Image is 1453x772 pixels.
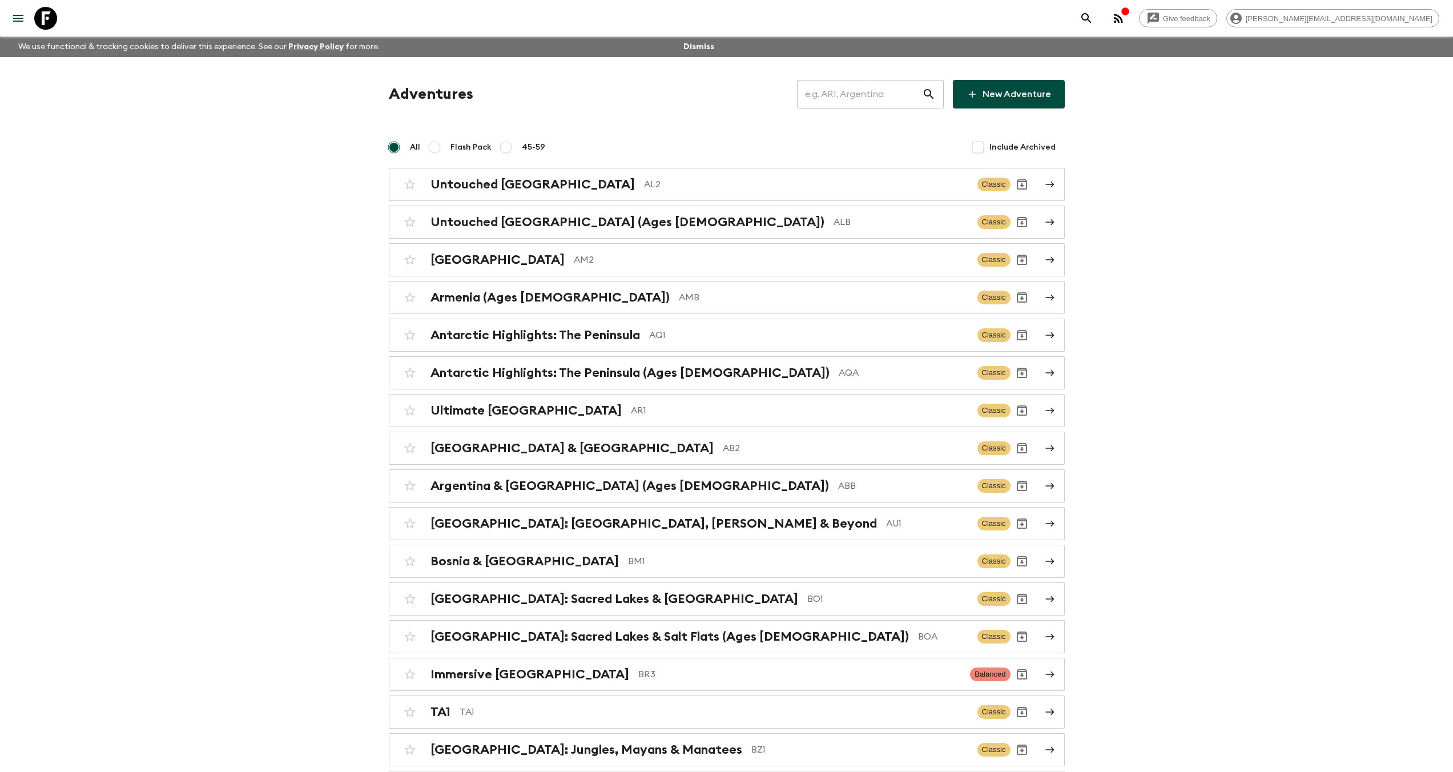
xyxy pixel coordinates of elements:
[430,629,909,644] h2: [GEOGRAPHIC_DATA]: Sacred Lakes & Salt Flats (Ages [DEMOGRAPHIC_DATA])
[389,545,1065,578] a: Bosnia & [GEOGRAPHIC_DATA]BM1ClassicArchive
[1075,7,1098,30] button: search adventures
[389,507,1065,540] a: [GEOGRAPHIC_DATA]: [GEOGRAPHIC_DATA], [PERSON_NAME] & BeyondAU1ClassicArchive
[389,83,473,106] h1: Adventures
[1011,588,1033,610] button: Archive
[430,667,629,682] h2: Immersive [GEOGRAPHIC_DATA]
[751,743,968,757] p: BZ1
[430,554,619,569] h2: Bosnia & [GEOGRAPHIC_DATA]
[389,469,1065,502] a: Argentina & [GEOGRAPHIC_DATA] (Ages [DEMOGRAPHIC_DATA])ABBClassicArchive
[977,215,1011,229] span: Classic
[1226,9,1439,27] div: [PERSON_NAME][EMAIL_ADDRESS][DOMAIN_NAME]
[389,206,1065,239] a: Untouched [GEOGRAPHIC_DATA] (Ages [DEMOGRAPHIC_DATA])ALBClassicArchive
[430,592,798,606] h2: [GEOGRAPHIC_DATA]: Sacred Lakes & [GEOGRAPHIC_DATA]
[1011,437,1033,460] button: Archive
[389,695,1065,729] a: TA1TA1ClassicArchive
[977,291,1011,304] span: Classic
[430,252,565,267] h2: [GEOGRAPHIC_DATA]
[977,404,1011,417] span: Classic
[631,404,968,417] p: AR1
[1011,475,1033,497] button: Archive
[644,178,968,191] p: AL2
[410,142,420,153] span: All
[797,78,922,110] input: e.g. AR1, Argentina
[977,592,1011,606] span: Classic
[430,441,714,456] h2: [GEOGRAPHIC_DATA] & [GEOGRAPHIC_DATA]
[288,43,344,51] a: Privacy Policy
[1011,738,1033,761] button: Archive
[389,356,1065,389] a: Antarctic Highlights: The Peninsula (Ages [DEMOGRAPHIC_DATA])AQAClassicArchive
[1011,625,1033,648] button: Archive
[977,743,1011,757] span: Classic
[1011,173,1033,196] button: Archive
[389,582,1065,616] a: [GEOGRAPHIC_DATA]: Sacred Lakes & [GEOGRAPHIC_DATA]BO1ClassicArchive
[389,658,1065,691] a: Immersive [GEOGRAPHIC_DATA]BR3BalancedArchive
[430,177,635,192] h2: Untouched [GEOGRAPHIC_DATA]
[389,319,1065,352] a: Antarctic Highlights: The PeninsulaAQ1ClassicArchive
[970,668,1010,681] span: Balanced
[977,253,1011,267] span: Classic
[977,554,1011,568] span: Classic
[977,366,1011,380] span: Classic
[1157,14,1217,23] span: Give feedback
[430,403,622,418] h2: Ultimate [GEOGRAPHIC_DATA]
[977,705,1011,719] span: Classic
[1011,399,1033,422] button: Archive
[1011,248,1033,271] button: Archive
[834,215,968,229] p: ALB
[460,705,968,719] p: TA1
[389,281,1065,314] a: Armenia (Ages [DEMOGRAPHIC_DATA])AMBClassicArchive
[681,39,717,55] button: Dismiss
[1011,512,1033,535] button: Archive
[1139,9,1217,27] a: Give feedback
[389,394,1065,427] a: Ultimate [GEOGRAPHIC_DATA]AR1ClassicArchive
[977,328,1011,342] span: Classic
[977,479,1011,493] span: Classic
[430,479,829,493] h2: Argentina & [GEOGRAPHIC_DATA] (Ages [DEMOGRAPHIC_DATA])
[389,620,1065,653] a: [GEOGRAPHIC_DATA]: Sacred Lakes & Salt Flats (Ages [DEMOGRAPHIC_DATA])BOAClassicArchive
[1011,211,1033,234] button: Archive
[1011,663,1033,686] button: Archive
[389,243,1065,276] a: [GEOGRAPHIC_DATA]AM2ClassicArchive
[1011,701,1033,723] button: Archive
[977,517,1011,530] span: Classic
[574,253,968,267] p: AM2
[430,516,877,531] h2: [GEOGRAPHIC_DATA]: [GEOGRAPHIC_DATA], [PERSON_NAME] & Beyond
[807,592,968,606] p: BO1
[522,142,545,153] span: 45-59
[1011,361,1033,384] button: Archive
[389,733,1065,766] a: [GEOGRAPHIC_DATA]: Jungles, Mayans & ManateesBZ1ClassicArchive
[1011,286,1033,309] button: Archive
[723,441,968,455] p: AB2
[977,178,1011,191] span: Classic
[430,328,640,343] h2: Antarctic Highlights: The Peninsula
[7,7,30,30] button: menu
[977,630,1011,644] span: Classic
[389,432,1065,465] a: [GEOGRAPHIC_DATA] & [GEOGRAPHIC_DATA]AB2ClassicArchive
[839,366,968,380] p: AQA
[430,365,830,380] h2: Antarctic Highlights: The Peninsula (Ages [DEMOGRAPHIC_DATA])
[886,517,968,530] p: AU1
[649,328,968,342] p: AQ1
[1239,14,1439,23] span: [PERSON_NAME][EMAIL_ADDRESS][DOMAIN_NAME]
[977,441,1011,455] span: Classic
[989,142,1056,153] span: Include Archived
[918,630,968,644] p: BOA
[953,80,1065,108] a: New Adventure
[1011,550,1033,573] button: Archive
[430,742,742,757] h2: [GEOGRAPHIC_DATA]: Jungles, Mayans & Manatees
[430,215,824,230] h2: Untouched [GEOGRAPHIC_DATA] (Ages [DEMOGRAPHIC_DATA])
[389,168,1065,201] a: Untouched [GEOGRAPHIC_DATA]AL2ClassicArchive
[430,705,450,719] h2: TA1
[1011,324,1033,347] button: Archive
[679,291,968,304] p: AMB
[430,290,670,305] h2: Armenia (Ages [DEMOGRAPHIC_DATA])
[14,37,384,57] p: We use functional & tracking cookies to deliver this experience. See our for more.
[628,554,968,568] p: BM1
[450,142,492,153] span: Flash Pack
[638,668,961,681] p: BR3
[838,479,968,493] p: ABB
